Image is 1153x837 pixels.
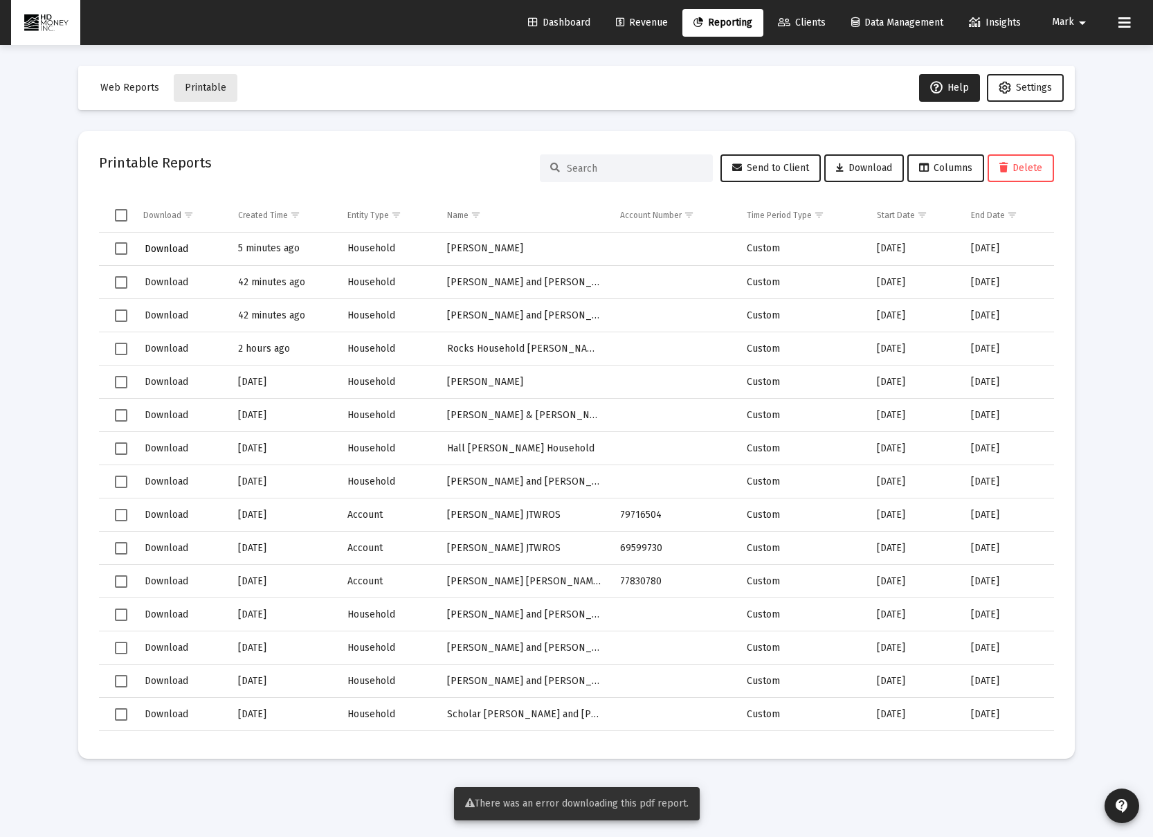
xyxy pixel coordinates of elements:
td: Household [338,266,437,299]
button: Download [143,604,190,624]
span: Show filter options for column 'Name' [471,210,481,220]
div: Select row [115,309,127,322]
td: [DATE] [961,399,1054,432]
td: [DATE] [961,532,1054,565]
td: Household [338,366,437,399]
button: Download [143,272,190,292]
td: Household [338,465,437,498]
td: Household [338,299,437,332]
td: Custom [737,299,867,332]
div: Select row [115,675,127,687]
td: 79716504 [610,498,737,532]
span: There was an error downloading this pdf report. [465,798,689,809]
td: Household [338,665,437,698]
td: Hall [PERSON_NAME] Household [437,432,610,465]
td: [DATE] [961,332,1054,366]
button: Settings [987,74,1064,102]
td: Scholar [PERSON_NAME] and [PERSON_NAME] [437,698,610,731]
td: Custom [737,665,867,698]
span: Download [145,708,188,720]
div: Time Period Type [747,210,812,221]
div: Select row [115,476,127,488]
td: Custom [737,233,867,266]
td: [DATE] [961,299,1054,332]
div: Select row [115,642,127,654]
span: Settings [1016,82,1052,93]
button: Download [143,671,190,691]
span: Download [145,343,188,354]
span: Reporting [693,17,752,28]
td: [DATE] [228,631,338,665]
td: Household [338,598,437,631]
a: Data Management [840,9,954,37]
td: Custom [737,598,867,631]
td: Custom [737,565,867,598]
span: Help [930,82,969,93]
span: Download [145,376,188,388]
button: Download [143,538,190,558]
button: Download [143,339,190,359]
td: Custom [737,498,867,532]
td: [DATE] [228,432,338,465]
td: 5 minutes ago [228,233,338,266]
td: Rocks Household [PERSON_NAME] and [PERSON_NAME] [437,332,610,366]
div: End Date [971,210,1005,221]
td: [DATE] [867,498,962,532]
div: Select row [115,575,127,588]
td: [DATE] [228,366,338,399]
td: [DATE] [867,598,962,631]
td: Custom [737,366,867,399]
div: Select row [115,276,127,289]
td: 42 minutes ago [228,266,338,299]
td: [DATE] [867,631,962,665]
td: [DATE] [961,366,1054,399]
td: [DATE] [961,565,1054,598]
span: Web Reports [100,82,159,93]
td: Household [338,332,437,366]
td: [DATE] [867,399,962,432]
td: [PERSON_NAME] [437,233,610,266]
span: Download [145,575,188,587]
button: Web Reports [89,74,170,102]
span: Send to Client [732,162,809,174]
span: Download [145,243,188,255]
div: Select row [115,509,127,521]
span: Download [145,609,188,620]
td: Column Time Period Type [737,199,867,232]
span: Download [145,276,188,288]
td: [DATE] [867,366,962,399]
td: [PERSON_NAME] and [PERSON_NAME] Household [437,598,610,631]
td: [PERSON_NAME] and [PERSON_NAME] [437,731,610,764]
td: Column Download [134,199,228,232]
td: Household [338,399,437,432]
div: Start Date [877,210,915,221]
span: Columns [919,162,972,174]
td: [DATE] [867,465,962,498]
button: Delete [988,154,1054,182]
div: Select row [115,409,127,422]
td: Custom [737,731,867,764]
td: [DATE] [961,266,1054,299]
div: Data grid [99,199,1054,738]
td: Account [338,532,437,565]
div: Select row [115,442,127,455]
td: [DATE] [228,532,338,565]
td: Column Start Date [867,199,962,232]
a: Dashboard [517,9,601,37]
td: [DATE] [961,432,1054,465]
button: Printable [174,74,237,102]
td: [DATE] [867,432,962,465]
span: Download [836,162,892,174]
td: Account [338,498,437,532]
span: Download [145,476,188,487]
span: Clients [778,17,826,28]
div: Download [143,210,181,221]
button: Download [143,438,190,458]
td: 2 hours ago [228,332,338,366]
td: Account [338,565,437,598]
td: Household [338,631,437,665]
td: Custom [737,698,867,731]
a: Clients [767,9,837,37]
td: 42 minutes ago [228,299,338,332]
mat-icon: arrow_drop_down [1074,9,1091,37]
